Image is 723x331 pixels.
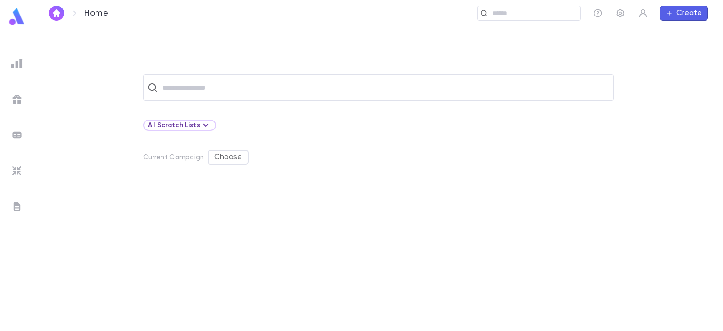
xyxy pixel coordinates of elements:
img: reports_grey.c525e4749d1bce6a11f5fe2a8de1b229.svg [11,58,23,69]
img: batches_grey.339ca447c9d9533ef1741baa751efc33.svg [11,129,23,141]
p: Current Campaign [143,153,204,161]
p: Home [84,8,108,18]
img: letters_grey.7941b92b52307dd3b8a917253454ce1c.svg [11,201,23,212]
img: home_white.a664292cf8c1dea59945f0da9f25487c.svg [51,9,62,17]
div: All Scratch Lists [143,120,216,131]
button: Choose [208,150,249,165]
img: campaigns_grey.99e729a5f7ee94e3726e6486bddda8f1.svg [11,94,23,105]
button: Create [660,6,708,21]
img: imports_grey.530a8a0e642e233f2baf0ef88e8c9fcb.svg [11,165,23,177]
div: All Scratch Lists [148,120,211,131]
img: logo [8,8,26,26]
